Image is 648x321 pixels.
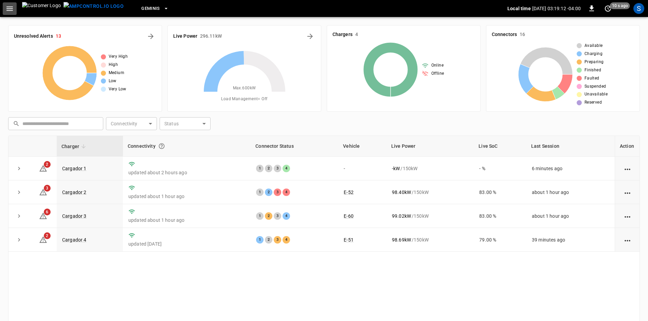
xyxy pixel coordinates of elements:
[39,237,47,242] a: 2
[39,165,47,171] a: 2
[256,189,264,196] div: 1
[156,140,168,152] button: Connection between the charger and our software.
[602,3,613,14] button: set refresh interval
[265,189,272,196] div: 2
[56,33,61,40] h6: 13
[584,42,603,49] span: Available
[584,83,606,90] span: Suspended
[623,165,632,172] div: action cell options
[265,236,272,244] div: 2
[44,161,51,168] span: 2
[251,136,338,157] th: Connector Status
[44,232,51,239] span: 2
[283,212,290,220] div: 4
[14,33,53,40] h6: Unresolved Alerts
[274,236,281,244] div: 3
[610,2,630,9] span: 10 s ago
[128,240,245,247] p: updated [DATE]
[526,157,615,180] td: 6 minutes ago
[584,75,599,82] span: Faulted
[526,180,615,204] td: about 1 hour ago
[392,236,411,243] p: 98.69 kW
[128,169,245,176] p: updated about 2 hours ago
[474,180,526,204] td: 83.00 %
[62,213,87,219] a: Cargador 3
[128,140,246,152] div: Connectivity
[274,212,281,220] div: 3
[200,33,222,40] h6: 296.11 kW
[392,213,468,219] div: / 150 kW
[128,193,245,200] p: updated about 1 hour ago
[386,136,474,157] th: Live Power
[14,187,24,197] button: expand row
[22,2,61,15] img: Customer Logo
[256,212,264,220] div: 1
[584,99,602,106] span: Reserved
[61,142,88,150] span: Charger
[526,204,615,228] td: about 1 hour ago
[109,70,124,76] span: Medium
[584,67,601,74] span: Finished
[283,189,290,196] div: 4
[109,78,116,85] span: Low
[145,31,156,42] button: All Alerts
[474,136,526,157] th: Live SoC
[233,85,256,92] span: Max. 600 kW
[532,5,581,12] p: [DATE] 03:19:12 -04:00
[44,185,51,192] span: 3
[392,189,411,196] p: 98.40 kW
[109,86,126,93] span: Very Low
[344,213,354,219] a: E-60
[615,136,640,157] th: Action
[338,157,386,180] td: -
[584,91,608,98] span: Unavailable
[507,5,531,12] p: Local time
[39,213,47,218] a: 6
[520,31,525,38] h6: 16
[44,209,51,215] span: 6
[14,163,24,174] button: expand row
[492,31,517,38] h6: Connectors
[474,157,526,180] td: - %
[526,136,615,157] th: Last Session
[431,70,444,77] span: Offline
[283,236,290,244] div: 4
[139,2,172,15] button: Geminis
[64,2,124,11] img: ampcontrol.io logo
[128,217,245,224] p: updated about 1 hour ago
[274,165,281,172] div: 3
[474,204,526,228] td: 83.00 %
[274,189,281,196] div: 3
[623,189,632,196] div: action cell options
[633,3,644,14] div: profile-icon
[62,190,87,195] a: Cargador 2
[338,136,386,157] th: Vehicle
[623,236,632,243] div: action cell options
[173,33,197,40] h6: Live Power
[392,165,400,172] p: - kW
[62,237,87,243] a: Cargador 4
[256,236,264,244] div: 1
[221,96,267,103] span: Load Management = Off
[474,228,526,252] td: 79.00 %
[109,53,128,60] span: Very High
[392,189,468,196] div: / 150 kW
[265,165,272,172] div: 2
[305,31,316,42] button: Energy Overview
[283,165,290,172] div: 4
[355,31,358,38] h6: 4
[109,61,118,68] span: High
[431,62,444,69] span: Online
[14,235,24,245] button: expand row
[14,211,24,221] button: expand row
[141,5,160,13] span: Geminis
[584,51,602,57] span: Charging
[256,165,264,172] div: 1
[623,213,632,219] div: action cell options
[526,228,615,252] td: 39 minutes ago
[392,213,411,219] p: 99.02 kW
[332,31,353,38] h6: Chargers
[392,165,468,172] div: / 150 kW
[392,236,468,243] div: / 150 kW
[584,59,604,66] span: Preparing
